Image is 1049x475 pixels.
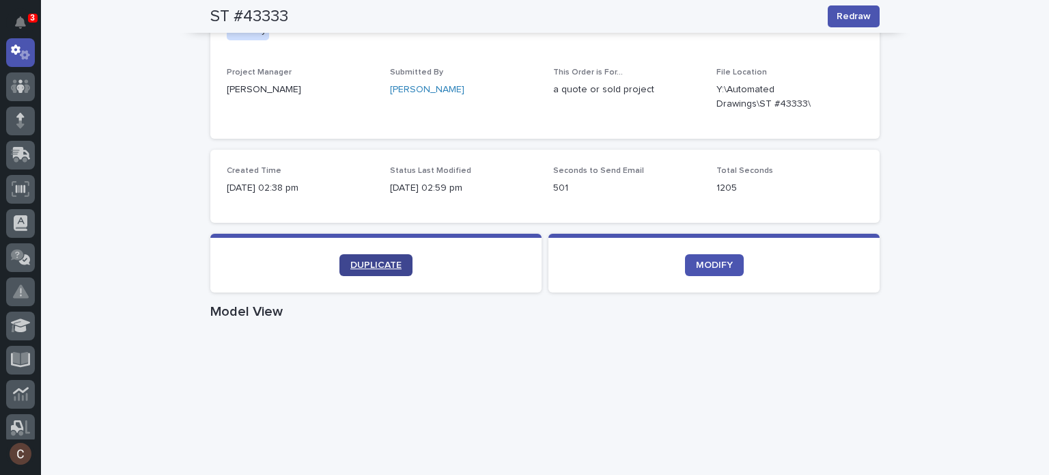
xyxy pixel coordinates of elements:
span: Project Manager [227,68,292,77]
span: Redraw [837,10,871,23]
: Y:\Automated Drawings\ST #43333\ [716,83,830,111]
span: DUPLICATE [350,260,402,270]
h2: ST #43333 [210,7,288,27]
button: users-avatar [6,439,35,468]
h1: Model View [210,303,880,320]
span: Status Last Modified [390,167,471,175]
a: MODIFY [685,254,744,276]
span: Seconds to Send Email [553,167,644,175]
p: [DATE] 02:59 pm [390,181,537,195]
p: 501 [553,181,700,195]
span: Created Time [227,167,281,175]
span: File Location [716,68,767,77]
span: This Order is For... [553,68,623,77]
div: Notifications3 [17,16,35,38]
p: 3 [30,13,35,23]
span: Submitted By [390,68,443,77]
p: 1205 [716,181,863,195]
p: [DATE] 02:38 pm [227,181,374,195]
span: Total Seconds [716,167,773,175]
button: Notifications [6,8,35,37]
span: MODIFY [696,260,733,270]
button: Redraw [828,5,880,27]
a: DUPLICATE [339,254,412,276]
p: a quote or sold project [553,83,700,97]
a: [PERSON_NAME] [390,83,464,97]
p: [PERSON_NAME] [227,83,374,97]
